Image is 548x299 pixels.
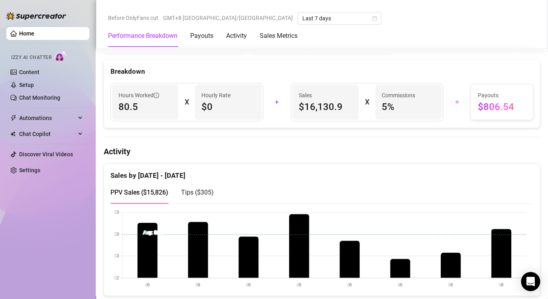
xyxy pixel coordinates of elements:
[365,96,369,108] div: X
[55,51,67,62] img: AI Chatter
[118,91,159,100] span: Hours Worked
[19,151,73,157] a: Discover Viral Videos
[448,96,466,108] div: =
[10,115,17,121] span: thunderbolt
[110,66,533,77] div: Breakdown
[19,94,60,101] a: Chat Monitoring
[154,92,159,98] span: info-circle
[181,189,214,196] span: Tips ( $305 )
[226,31,247,41] div: Activity
[201,91,231,100] article: Hourly Rate
[260,31,298,41] div: Sales Metrics
[19,128,76,140] span: Chat Copilot
[11,54,51,61] span: Izzy AI Chatter
[268,96,286,108] div: +
[19,167,40,173] a: Settings
[372,16,377,21] span: calendar
[299,91,352,100] span: Sales
[19,112,76,124] span: Automations
[185,96,189,108] div: X
[299,100,352,113] span: $16,130.9
[382,100,435,113] span: 5 %
[110,189,168,196] span: PPV Sales ( $15,826 )
[10,131,16,137] img: Chat Copilot
[163,12,293,24] span: GMT+8 [GEOGRAPHIC_DATA]/[GEOGRAPHIC_DATA]
[201,100,255,113] span: $0
[477,100,526,113] span: $806.54
[19,30,34,37] a: Home
[104,146,540,157] h4: Activity
[19,69,39,75] a: Content
[118,100,172,113] span: 80.5
[110,164,533,181] div: Sales by [DATE] - [DATE]
[108,31,177,41] div: Performance Breakdown
[6,12,66,20] img: logo-BBDzfeDw.svg
[521,272,540,291] div: Open Intercom Messenger
[477,91,526,100] span: Payouts
[382,91,415,100] article: Commissions
[190,31,213,41] div: Payouts
[19,82,34,88] a: Setup
[302,12,377,24] span: Last 7 days
[108,12,158,24] span: Before OnlyFans cut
